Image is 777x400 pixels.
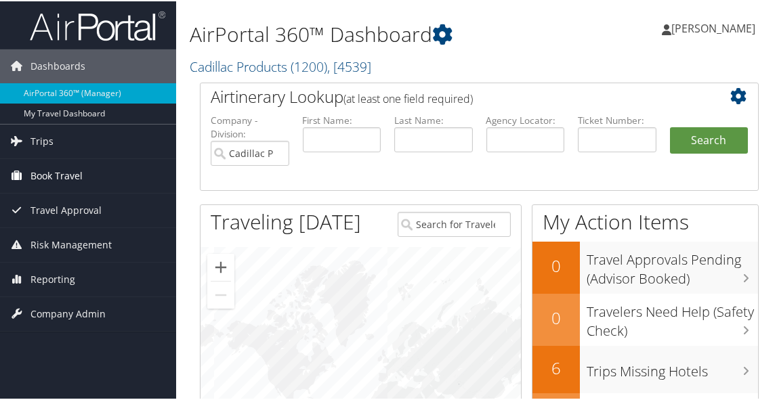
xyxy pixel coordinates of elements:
label: Agency Locator: [486,112,565,126]
h3: Travelers Need Help (Safety Check) [587,294,758,339]
button: Zoom in [207,252,234,280]
a: Cadillac Products [190,56,371,74]
button: Zoom out [207,280,234,307]
h2: 0 [532,253,580,276]
h3: Trips Missing Hotels [587,354,758,380]
h1: Traveling [DATE] [211,206,361,235]
span: [PERSON_NAME] [671,20,755,35]
h2: 6 [532,355,580,378]
span: , [ 4539 ] [327,56,371,74]
button: Search [670,126,749,153]
h2: Airtinerary Lookup [211,84,701,107]
span: Trips [30,123,54,157]
label: Company - Division: [211,112,289,140]
span: Risk Management [30,227,112,261]
span: ( 1200 ) [291,56,327,74]
span: Travel Approval [30,192,102,226]
h3: Travel Approvals Pending (Advisor Booked) [587,242,758,287]
input: Search for Traveler [398,210,511,236]
span: Dashboards [30,48,85,82]
span: Company Admin [30,296,106,330]
h1: AirPortal 360™ Dashboard [190,19,576,47]
span: Reporting [30,261,75,295]
label: Last Name: [394,112,473,126]
a: 6Trips Missing Hotels [532,345,758,392]
a: 0Travelers Need Help (Safety Check) [532,292,758,345]
img: airportal-logo.png [30,9,165,41]
h2: 0 [532,305,580,328]
a: 0Travel Approvals Pending (Advisor Booked) [532,240,758,292]
a: [PERSON_NAME] [662,7,769,47]
span: Book Travel [30,158,83,192]
h1: My Action Items [532,206,758,235]
label: Ticket Number: [578,112,656,126]
label: First Name: [303,112,381,126]
span: (at least one field required) [343,90,473,105]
